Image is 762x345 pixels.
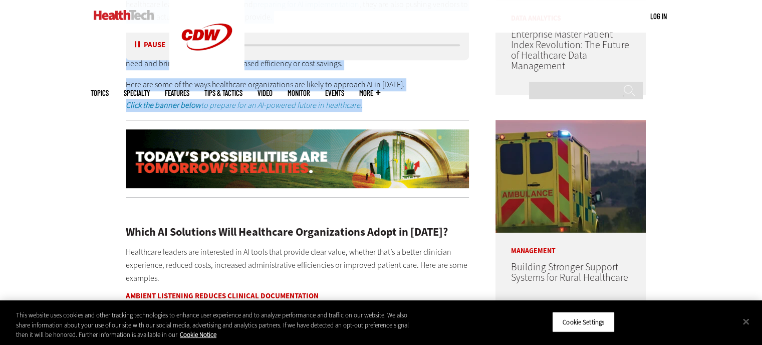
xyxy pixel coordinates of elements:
[126,227,469,238] h2: Which AI Solutions Will Healthcare Organizations Adopt in [DATE]?
[511,260,628,284] a: Building Stronger Support Systems for Rural Healthcare
[165,89,189,97] a: Features
[650,12,667,21] a: Log in
[94,10,154,20] img: Home
[258,89,273,97] a: Video
[204,89,242,97] a: Tips & Tactics
[124,89,150,97] span: Specialty
[288,89,310,97] a: MonITor
[180,330,216,339] a: More information about your privacy
[735,310,757,332] button: Close
[16,310,419,340] div: This website uses cookies and other tracking technologies to enhance user experience and to analy...
[126,246,469,284] p: Healthcare leaders are interested in AI tools that provide clear value, whether that’s a better c...
[495,233,646,255] p: Management
[495,120,646,233] img: ambulance driving down country road at sunset
[359,89,380,97] span: More
[325,89,344,97] a: Events
[552,311,615,332] button: Cookie Settings
[650,11,667,22] div: User menu
[91,89,109,97] span: Topics
[126,292,469,300] h3: Ambient Listening Reduces Clinical Documentation
[169,66,244,77] a: CDW
[126,129,469,189] img: xs_infrasturcturemod_animated_q324_learn_desktop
